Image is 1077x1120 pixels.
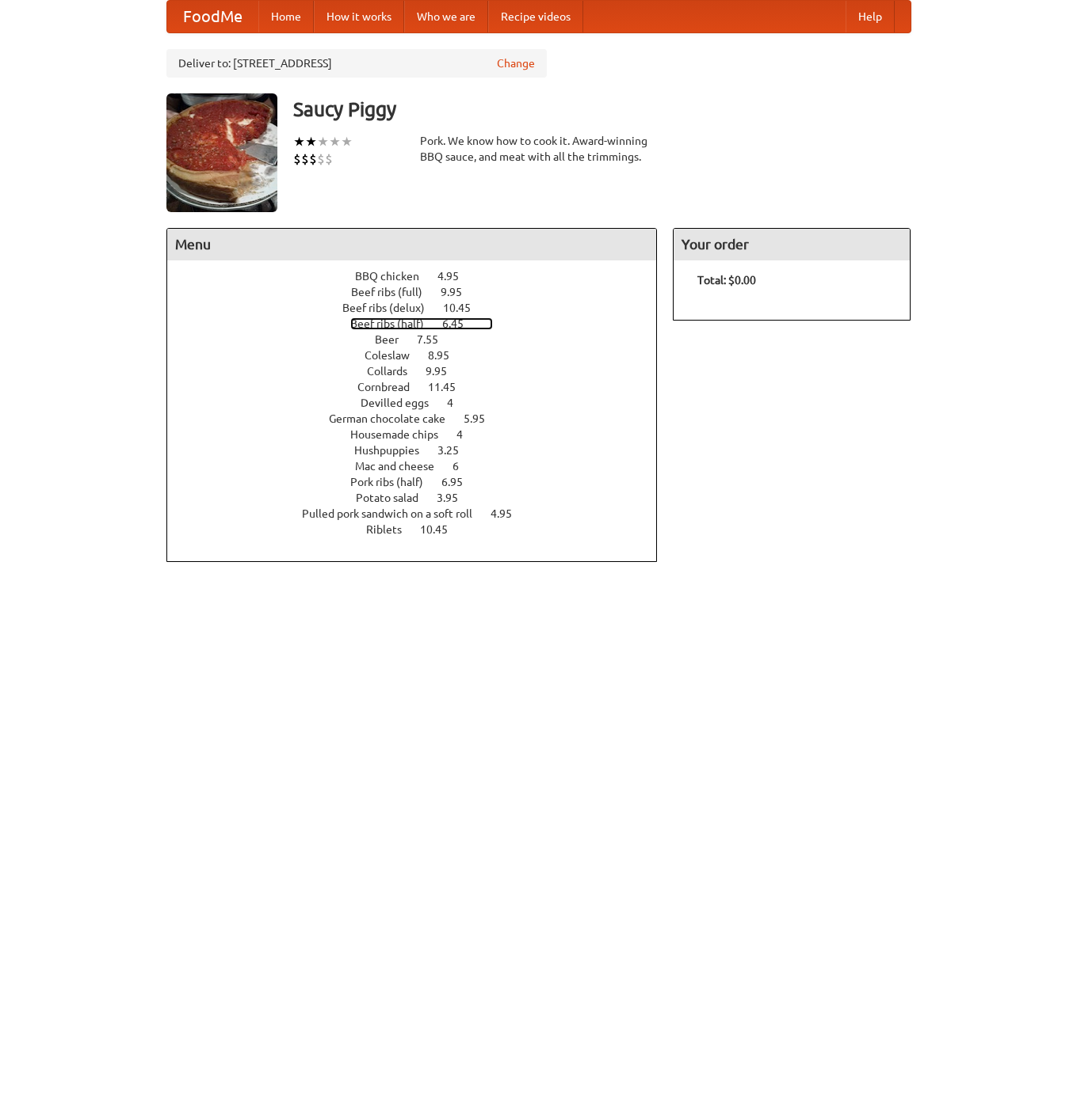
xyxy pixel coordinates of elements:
a: Change [497,55,535,71]
div: Deliver to: [STREET_ADDRESS] [166,49,547,78]
span: 9.95 [426,365,463,378]
a: Collards 9.95 [367,365,476,378]
span: 4 [447,397,469,409]
a: Recipe videos [488,1,583,32]
li: ★ [317,133,329,150]
a: BBQ chicken 4.95 [355,270,488,283]
a: Beef ribs (delux) 10.45 [342,302,500,314]
span: Riblets [366,523,418,536]
span: 4.95 [437,270,475,283]
h4: Your order [674,229,910,260]
span: 9.95 [441,286,478,298]
b: Total: $0.00 [697,274,756,287]
a: Housemade chips 4 [350,428,492,441]
a: Beef ribs (half) 6.45 [350,317,493,330]
span: 11.45 [428,381,472,393]
img: angular.jpg [166,93,277,212]
a: How it works [314,1,404,32]
a: Pulled pork sandwich on a soft roll 4.95 [302,507,541,520]
h4: Menu [167,229,657,260]
span: BBQ chicken [355,270,435,283]
span: Cornbread [357,381,426,393]
span: Mac and cheese [355,460,450,473]
div: Pork. We know how to cook it. Award-winning BBQ sauce, and meat with all the trimmings. [420,133,658,165]
span: 3.25 [437,444,475,457]
span: 6.45 [442,317,479,330]
li: ★ [293,133,305,150]
a: Who we are [404,1,488,32]
span: German chocolate cake [329,412,461,425]
a: Beef ribs (full) 9.95 [351,286,491,298]
li: ★ [305,133,317,150]
li: $ [309,150,317,168]
a: Beer 7.55 [375,333,468,346]
span: 4 [456,428,479,441]
span: Potato salad [356,492,434,504]
span: 10.45 [443,302,487,314]
a: Mac and cheese 6 [355,460,488,473]
a: Potato salad 3.95 [356,492,487,504]
a: Riblets 10.45 [366,523,477,536]
h3: Saucy Piggy [293,93,911,125]
li: ★ [341,133,353,150]
span: Beer [375,333,414,346]
span: 6.95 [441,476,479,488]
a: German chocolate cake 5.95 [329,412,514,425]
span: 3.95 [437,492,474,504]
li: $ [293,150,301,168]
li: $ [317,150,325,168]
a: Pork ribs (half) 6.95 [350,476,492,488]
span: 10.45 [420,523,464,536]
span: Coleslaw [365,349,426,362]
span: Devilled eggs [361,397,445,409]
a: Hushpuppies 3.25 [354,444,488,457]
a: FoodMe [167,1,258,32]
a: Home [258,1,314,32]
span: Pulled pork sandwich on a soft roll [302,507,488,520]
a: Help [846,1,895,32]
span: Beef ribs (half) [350,317,440,330]
span: 7.55 [417,333,454,346]
span: 8.95 [428,349,465,362]
span: Beef ribs (delux) [342,302,441,314]
span: Housemade chips [350,428,454,441]
a: Cornbread 11.45 [357,381,485,393]
li: $ [301,150,309,168]
span: 5.95 [464,412,501,425]
span: 4.95 [491,507,528,520]
li: $ [325,150,333,168]
span: Hushpuppies [354,444,435,457]
a: Devilled eggs 4 [361,397,483,409]
li: ★ [329,133,341,150]
a: Coleslaw 8.95 [365,349,479,362]
span: Pork ribs (half) [350,476,439,488]
span: Collards [367,365,423,378]
span: 6 [453,460,475,473]
span: Beef ribs (full) [351,286,438,298]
